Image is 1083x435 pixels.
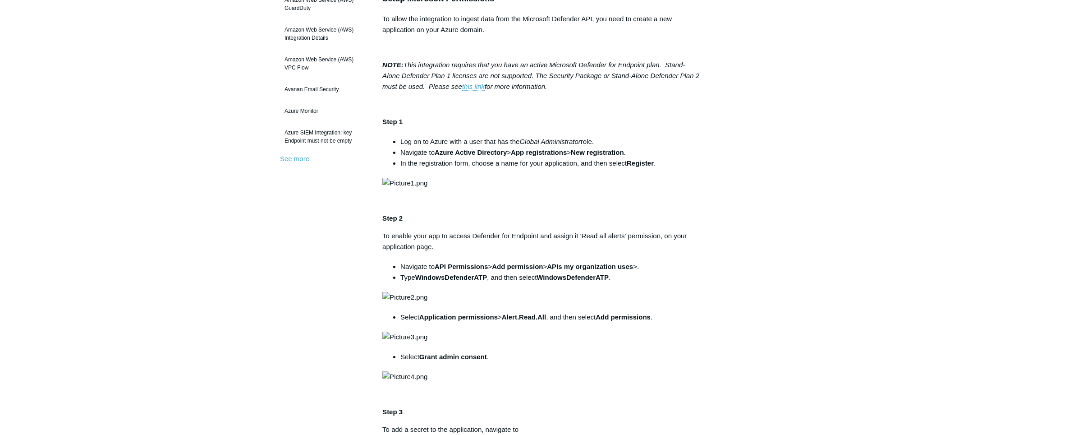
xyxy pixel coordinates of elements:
li: Select . [400,352,701,362]
a: Amazon Web Service (AWS) Integration Details [280,21,369,46]
li: Navigate to > > >. [400,261,701,272]
img: Picture2.png [382,292,427,303]
p: To add a secret to the application, navigate to [382,424,701,435]
img: Picture3.png [382,332,427,342]
a: Avanan Email Security [280,81,369,98]
strong: API Permissions [435,263,488,270]
strong: Add permissions [596,313,651,321]
strong: New registration [571,148,624,156]
em: This integration requires that you have an active Microsoft Defender for Endpoint plan. Stand-Alo... [382,61,699,91]
a: this link [462,83,485,91]
li: Type , and then select . [400,272,701,283]
strong: WindowsDefenderATP [537,273,609,281]
img: Picture4.png [382,371,427,382]
img: Picture1.png [382,178,427,189]
a: Azure SIEM Integration: key Endpoint must not be empty [280,124,369,149]
strong: Grant admin consent [419,353,487,361]
em: Global Administrator [520,138,581,145]
strong: WindowsDefenderATP [415,273,487,281]
strong: Register [627,159,654,167]
li: Log on to Azure with a user that has the role. [400,136,701,147]
p: To enable your app to access Defender for Endpoint and assign it 'Read all alerts' permission, on... [382,231,701,252]
a: Amazon Web Service (AWS) VPC Flow [280,51,369,76]
a: See more [280,155,309,162]
strong: NOTE: [382,61,404,69]
li: Select > , and then select . [400,312,701,323]
strong: Step 1 [382,118,403,125]
strong: Application permissions [419,313,498,321]
li: Navigate to > > . [400,147,701,158]
li: In the registration form, choose a name for your application, and then select . [400,158,701,169]
strong: APIs my organization uses [547,263,633,270]
strong: Step 3 [382,408,403,416]
strong: Step 2 [382,214,403,222]
p: To allow the integration to ingest data from the Microsoft Defender API, you need to create a new... [382,14,701,35]
strong: App registrations [511,148,567,156]
strong: Add permission [492,263,543,270]
a: Azure Monitor [280,102,369,120]
strong: Azure Active Directory [435,148,507,156]
strong: Alert.Read.All [502,313,546,321]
